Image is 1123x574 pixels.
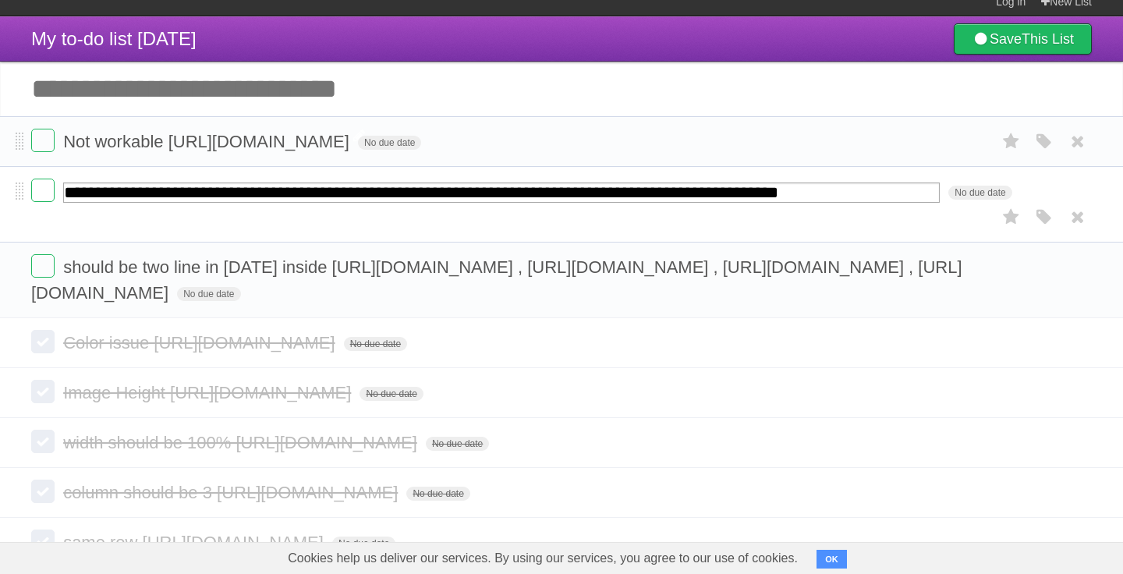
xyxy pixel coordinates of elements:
label: Done [31,380,55,403]
span: Not workable [URL][DOMAIN_NAME] [63,132,353,151]
span: No due date [948,186,1011,200]
label: Done [31,129,55,152]
b: This List [1022,31,1074,47]
label: Star task [997,129,1026,154]
label: Done [31,430,55,453]
label: Done [31,480,55,503]
button: OK [817,550,847,569]
span: No due date [426,437,489,451]
span: Cookies help us deliver our services. By using our services, you agree to our use of cookies. [272,543,813,574]
span: No due date [344,337,407,351]
span: column should be 3 [URL][DOMAIN_NAME] [63,483,402,502]
label: Star task [997,204,1026,230]
span: No due date [406,487,469,501]
span: should be two line in [DATE] inside [URL][DOMAIN_NAME] , [URL][DOMAIN_NAME] , [URL][DOMAIN_NAME] ... [31,257,962,303]
span: No due date [332,537,395,551]
span: No due date [358,136,421,150]
span: Image Height [URL][DOMAIN_NAME] [63,383,355,402]
span: No due date [360,387,423,401]
span: width should be 100% [URL][DOMAIN_NAME] [63,433,421,452]
label: Done [31,330,55,353]
label: Done [31,530,55,553]
label: Done [31,179,55,202]
span: same row [URL][DOMAIN_NAME] [63,533,328,552]
span: No due date [177,287,240,301]
span: Color issue [URL][DOMAIN_NAME] [63,333,338,353]
label: Done [31,254,55,278]
span: My to-do list [DATE] [31,28,197,49]
a: SaveThis List [954,23,1092,55]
